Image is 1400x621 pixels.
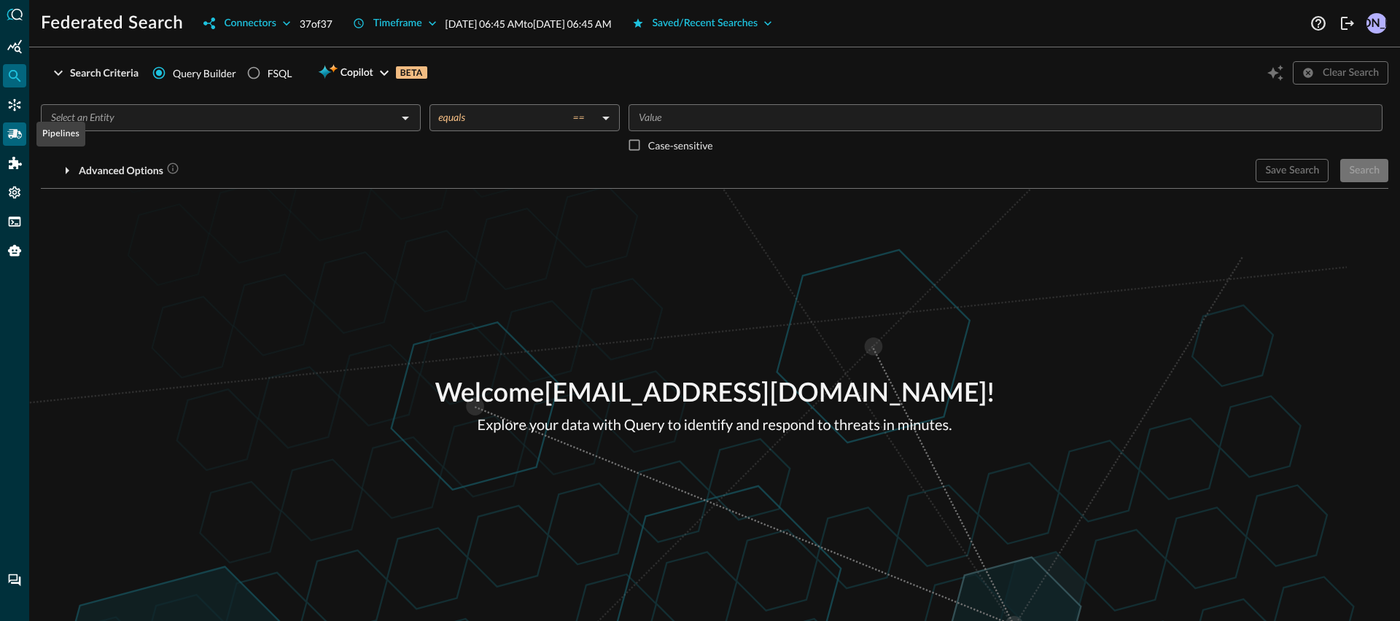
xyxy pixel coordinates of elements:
span: Copilot [341,64,373,82]
span: equals [438,111,465,124]
div: FSQL [3,210,26,233]
span: == [572,111,584,124]
div: Chat [3,569,26,592]
p: Welcome [EMAIL_ADDRESS][DOMAIN_NAME] ! [435,375,994,414]
div: Addons [4,152,27,175]
h1: Federated Search [41,12,183,35]
p: 37 of 37 [300,16,332,31]
span: Query Builder [173,66,236,81]
button: CopilotBETA [309,61,435,85]
input: Select an Entity [45,109,392,127]
input: Value [633,109,1376,127]
button: Open [395,108,416,128]
div: Connectors [3,93,26,117]
p: Case-sensitive [648,138,713,153]
div: Summary Insights [3,35,26,58]
div: Advanced Options [79,162,179,180]
button: Connectors [195,12,299,35]
button: Logout [1336,12,1359,35]
div: Query Agent [3,239,26,262]
p: BETA [396,66,427,79]
p: [DATE] 06:45 AM to [DATE] 06:45 AM [446,16,612,31]
div: FSQL [268,66,292,81]
div: [PERSON_NAME] [1366,13,1387,34]
button: Search Criteria [41,61,147,85]
div: equals [438,111,596,124]
button: Help [1307,12,1330,35]
div: Pipelines [36,122,85,147]
div: Settings [3,181,26,204]
p: Explore your data with Query to identify and respond to threats in minutes. [435,414,994,436]
button: Advanced Options [41,159,188,182]
button: Saved/Recent Searches [623,12,782,35]
div: Federated Search [3,64,26,87]
div: Pipelines [3,122,26,146]
button: Timeframe [344,12,446,35]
